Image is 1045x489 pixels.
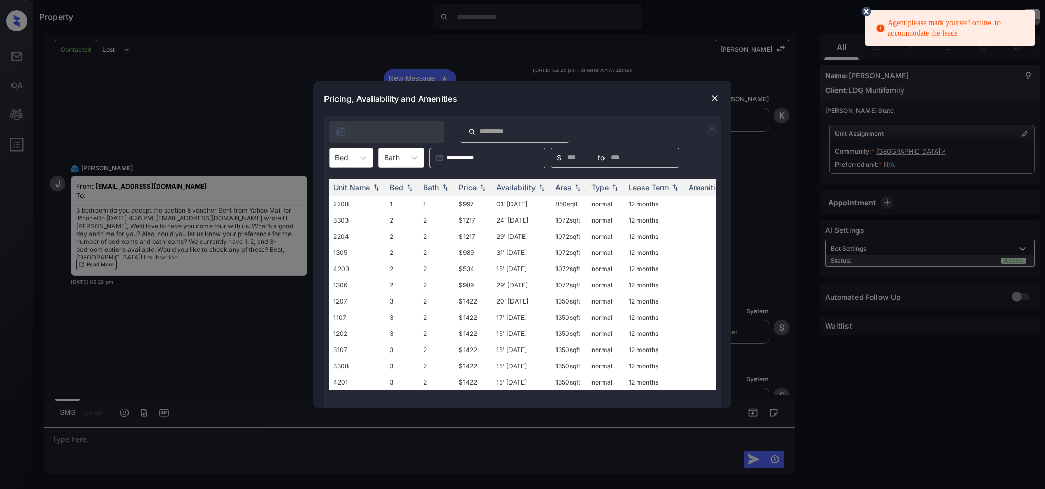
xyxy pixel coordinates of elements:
[455,309,492,325] td: $1422
[670,183,680,191] img: sorting
[386,261,419,277] td: 2
[551,212,587,228] td: 1072 sqft
[624,245,684,261] td: 12 months
[419,261,455,277] td: 2
[598,152,605,164] span: to
[556,152,561,164] span: $
[492,325,551,342] td: 15' [DATE]
[492,261,551,277] td: 15' [DATE]
[551,196,587,212] td: 850 sqft
[455,293,492,309] td: $1422
[624,228,684,245] td: 12 months
[492,358,551,374] td: 15' [DATE]
[492,245,551,261] td: 31' [DATE]
[587,293,624,309] td: normal
[587,325,624,342] td: normal
[335,126,346,137] img: icon-zuma
[610,183,620,191] img: sorting
[371,183,381,191] img: sorting
[876,14,1026,43] div: Agent please mark yourself online, to accommodate the leads
[329,358,386,374] td: 3308
[551,309,587,325] td: 1350 sqft
[591,183,609,192] div: Type
[587,245,624,261] td: normal
[587,374,624,390] td: normal
[455,325,492,342] td: $1422
[329,277,386,293] td: 1306
[492,374,551,390] td: 15' [DATE]
[629,183,669,192] div: Lease Term
[419,245,455,261] td: 2
[329,325,386,342] td: 1202
[587,261,624,277] td: normal
[587,277,624,293] td: normal
[496,183,536,192] div: Availability
[624,293,684,309] td: 12 months
[455,212,492,228] td: $1217
[440,183,450,191] img: sorting
[329,245,386,261] td: 1305
[492,212,551,228] td: 24' [DATE]
[329,309,386,325] td: 1107
[624,261,684,277] td: 12 months
[386,212,419,228] td: 2
[624,277,684,293] td: 12 months
[468,127,476,136] img: icon-zuma
[537,183,547,191] img: sorting
[492,277,551,293] td: 29' [DATE]
[624,342,684,358] td: 12 months
[624,212,684,228] td: 12 months
[492,228,551,245] td: 29' [DATE]
[551,245,587,261] td: 1072 sqft
[551,358,587,374] td: 1350 sqft
[455,245,492,261] td: $989
[455,228,492,245] td: $1217
[551,277,587,293] td: 1072 sqft
[492,293,551,309] td: 20' [DATE]
[587,358,624,374] td: normal
[492,196,551,212] td: 01' [DATE]
[386,245,419,261] td: 2
[624,374,684,390] td: 12 months
[386,325,419,342] td: 3
[624,196,684,212] td: 12 months
[555,183,572,192] div: Area
[587,196,624,212] td: normal
[689,183,724,192] div: Amenities
[386,228,419,245] td: 2
[419,309,455,325] td: 2
[573,183,583,191] img: sorting
[404,183,415,191] img: sorting
[386,293,419,309] td: 3
[455,358,492,374] td: $1422
[419,342,455,358] td: 2
[419,277,455,293] td: 2
[492,342,551,358] td: 15' [DATE]
[551,293,587,309] td: 1350 sqft
[386,196,419,212] td: 1
[329,261,386,277] td: 4203
[313,81,731,116] div: Pricing, Availability and Amenities
[551,325,587,342] td: 1350 sqft
[419,196,455,212] td: 1
[455,196,492,212] td: $997
[419,293,455,309] td: 2
[459,183,477,192] div: Price
[390,183,403,192] div: Bed
[551,374,587,390] td: 1350 sqft
[710,93,720,103] img: close
[329,228,386,245] td: 2204
[329,196,386,212] td: 2208
[329,293,386,309] td: 1207
[587,309,624,325] td: normal
[419,374,455,390] td: 2
[329,212,386,228] td: 3303
[455,342,492,358] td: $1422
[551,228,587,245] td: 1072 sqft
[455,261,492,277] td: $534
[333,183,370,192] div: Unit Name
[587,228,624,245] td: normal
[624,309,684,325] td: 12 months
[329,342,386,358] td: 3107
[386,342,419,358] td: 3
